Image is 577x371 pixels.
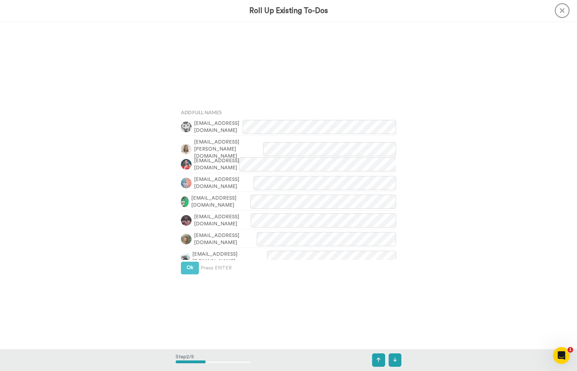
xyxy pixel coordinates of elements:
[181,196,189,207] img: fab62942-9b26-45f7-a624-451ad8394078.jpg
[181,253,190,263] img: 2f3c921d-222d-495d-b31b-0dbbb9ac5d34.jpg
[249,7,328,15] h3: Roll Up Existing To-Dos
[187,265,193,270] span: Ok
[194,157,239,171] span: [EMAIL_ADDRESS][DOMAIN_NAME]
[192,251,267,265] span: [EMAIL_ADDRESS][DOMAIN_NAME]
[181,159,192,170] img: f22282c4-2249-4a1d-8741-cbfc883b3128.jpg
[191,195,250,209] span: [EMAIL_ADDRESS][DOMAIN_NAME]
[181,234,192,244] img: 63069ccf-fe9c-4bf4-9d73-44301da373d6.jpg
[181,144,192,154] img: 00954bba-3deb-4d5c-85f0-9f6c48f92453.jpg
[194,176,254,190] span: [EMAIL_ADDRESS][DOMAIN_NAME]
[181,215,192,226] img: da2b262f-1e05-4731-a1aa-bba6745c347d.jpg
[553,347,570,364] iframe: Intercom live chat
[201,264,232,272] span: Press ENTER
[181,178,192,188] img: 8846c303-cf3c-4d67-8b78-a2e64d3b8005.jpg
[176,350,251,370] div: Step 2 / 5
[181,122,192,132] img: 5097863d-b892-4aac-9af2-8e5bb6845304.jpg
[567,347,573,353] span: 1
[194,232,257,246] span: [EMAIL_ADDRESS][DOMAIN_NAME]
[194,120,243,134] span: [EMAIL_ADDRESS][DOMAIN_NAME]
[181,262,199,274] button: Ok
[181,110,396,115] h4: Add Full Names
[194,213,251,227] span: [EMAIL_ADDRESS][DOMAIN_NAME]
[194,139,263,160] span: [EMAIL_ADDRESS][PERSON_NAME][DOMAIN_NAME]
